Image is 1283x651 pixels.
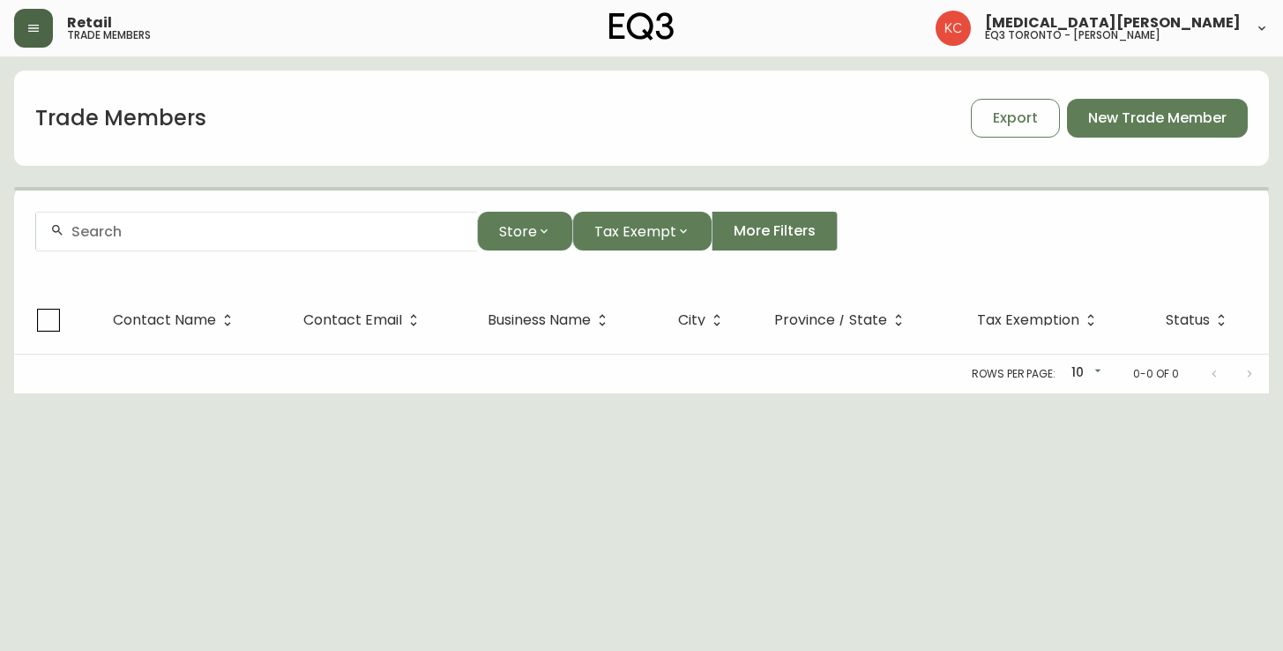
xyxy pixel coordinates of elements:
span: Status [1166,312,1233,328]
button: Tax Exempt [572,212,712,251]
span: Contact Email [303,315,402,325]
span: City [678,315,705,325]
span: Retail [67,16,112,30]
span: Status [1166,315,1210,325]
span: Tax Exemption [977,315,1079,325]
span: [MEDICAL_DATA][PERSON_NAME] [985,16,1241,30]
span: Store [499,221,537,243]
button: Store [477,212,572,251]
span: Export [993,108,1038,128]
button: Export [971,99,1060,138]
span: City [678,312,728,328]
p: 0-0 of 0 [1133,366,1179,382]
h5: trade members [67,30,151,41]
h5: eq3 toronto - [PERSON_NAME] [985,30,1160,41]
span: Contact Name [113,312,239,328]
span: Contact Name [113,315,216,325]
span: Tax Exempt [594,221,676,243]
p: Rows per page: [972,366,1055,382]
div: 10 [1063,359,1105,388]
span: More Filters [734,221,816,241]
span: Business Name [488,312,614,328]
h1: Trade Members [35,103,206,133]
span: Tax Exemption [977,312,1102,328]
button: New Trade Member [1067,99,1248,138]
input: Search [71,223,463,240]
span: Province / State [774,315,887,325]
span: New Trade Member [1088,108,1227,128]
img: 6487344ffbf0e7f3b216948508909409 [936,11,971,46]
img: logo [609,12,675,41]
button: More Filters [712,212,838,251]
span: Contact Email [303,312,425,328]
span: Business Name [488,315,591,325]
span: Province / State [774,312,910,328]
